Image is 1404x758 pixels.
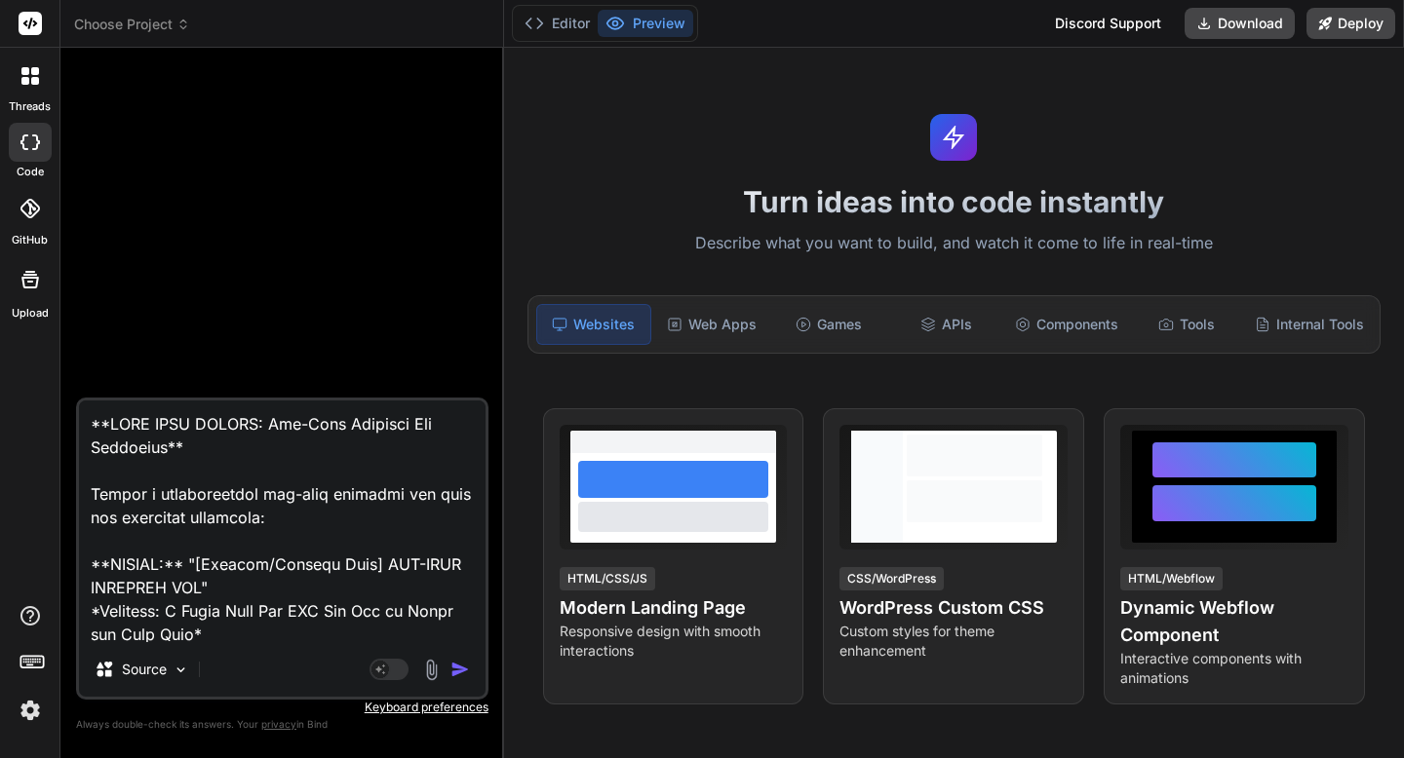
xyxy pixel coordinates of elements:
button: Preview [598,10,693,37]
span: Choose Project [74,15,190,34]
label: GitHub [12,232,48,248]
span: privacy [261,718,296,730]
p: Interactive components with animations [1120,649,1348,688]
label: Upload [12,305,49,322]
p: Describe what you want to build, and watch it come to life in real-time [516,231,1392,256]
img: Pick Models [173,662,189,678]
img: settings [14,694,47,727]
h4: WordPress Custom CSS [839,594,1068,622]
button: Editor [517,10,598,37]
img: attachment [420,659,443,681]
img: icon [450,660,470,679]
div: Games [772,304,885,345]
div: Components [1007,304,1126,345]
div: HTML/CSS/JS [560,567,655,590]
h4: Dynamic Webflow Component [1120,594,1348,649]
p: Always double-check its answers. Your in Bind [76,715,488,734]
div: CSS/WordPress [839,567,944,590]
div: Internal Tools [1247,304,1372,345]
div: Web Apps [655,304,768,345]
button: Download [1185,8,1295,39]
p: Source [122,660,167,679]
p: Custom styles for theme enhancement [839,622,1068,661]
h4: Modern Landing Page [560,594,788,622]
textarea: **LORE IPSU DOLORS: Ame-Cons Adipisci Eli Seddoeius** Tempor i utlaboreetdol mag-aliq enimadmi ve... [79,400,486,642]
div: Tools [1130,304,1243,345]
label: threads [9,98,51,115]
label: code [17,164,44,180]
button: Deploy [1306,8,1395,39]
div: Discord Support [1043,8,1173,39]
p: Keyboard preferences [76,700,488,715]
div: HTML/Webflow [1120,567,1223,590]
h1: Turn ideas into code instantly [516,184,1392,219]
div: APIs [889,304,1002,345]
p: Responsive design with smooth interactions [560,622,788,661]
div: Websites [536,304,651,345]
